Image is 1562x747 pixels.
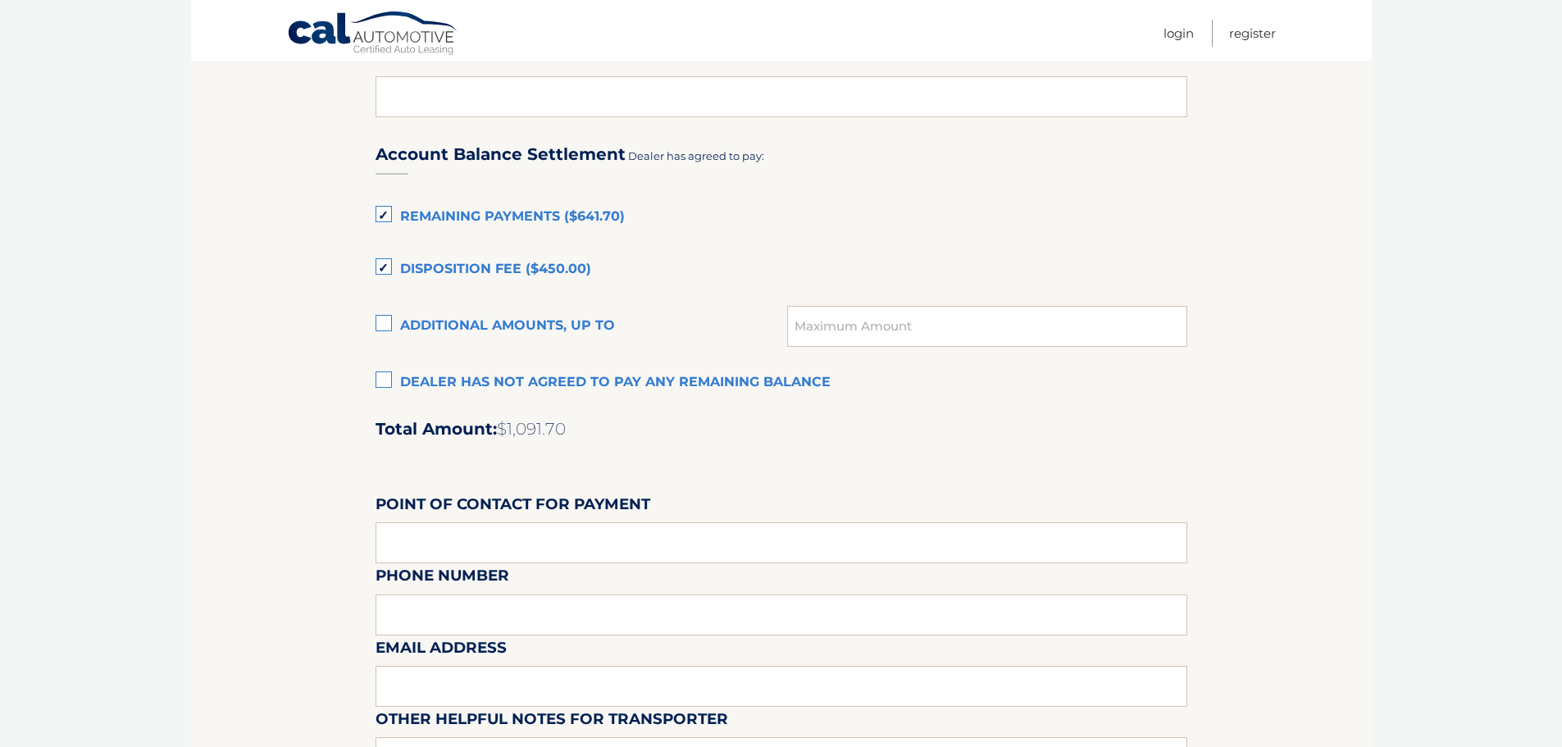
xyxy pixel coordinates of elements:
label: Remaining Payments ($641.70) [376,201,1187,234]
label: Disposition Fee ($450.00) [376,253,1187,286]
label: Email Address [376,635,507,666]
a: Cal Automotive [287,11,459,58]
a: Login [1164,20,1194,47]
h3: Account Balance Settlement [376,144,626,165]
label: Other helpful notes for transporter [376,707,728,737]
span: Dealer has agreed to pay: [628,149,764,162]
input: Maximum Amount [787,306,1186,347]
span: $1,091.70 [497,419,566,439]
a: Register [1229,20,1276,47]
h2: Total Amount: [376,419,1187,440]
label: Additional amounts, up to [376,310,788,343]
label: Dealer has not agreed to pay any remaining balance [376,367,1187,399]
label: Point of Contact for Payment [376,492,650,522]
